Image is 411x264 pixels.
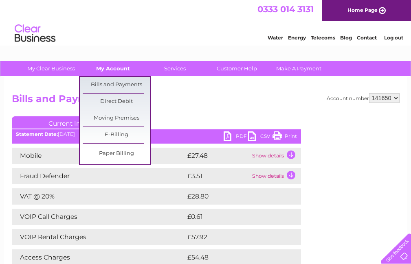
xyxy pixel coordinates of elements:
td: Mobile [12,148,185,164]
a: My Account [79,61,147,76]
a: Paper Billing [83,146,150,162]
a: Make A Payment [265,61,332,76]
a: 0333 014 3131 [257,4,314,14]
td: £27.48 [185,148,250,164]
td: Show details [250,148,301,164]
div: [DATE] [12,131,301,137]
td: VOIP Rental Charges [12,229,185,245]
a: Blog [340,35,352,41]
b: Statement Date: [16,131,58,137]
a: Customer Help [203,61,270,76]
td: £57.92 [185,229,284,245]
td: VAT @ 20% [12,188,185,205]
div: Account number [327,93,400,103]
td: £3.51 [185,168,250,184]
h2: Bills and Payments [12,93,400,109]
a: PDF [224,131,248,143]
a: My Clear Business [18,61,85,76]
td: VOIP Call Charges [12,209,185,225]
td: Show details [250,168,301,184]
td: £0.61 [185,209,281,225]
td: £28.80 [185,188,285,205]
a: Contact [357,35,377,41]
a: Bills and Payments [83,77,150,93]
div: Clear Business is a trading name of Verastar Limited (registered in [GEOGRAPHIC_DATA] No. 3667643... [13,4,398,39]
a: Energy [288,35,306,41]
a: Print [273,131,297,143]
td: Fraud Defender [12,168,185,184]
a: Current Invoice [12,116,134,129]
img: logo.png [14,21,56,46]
a: Direct Debit [83,94,150,110]
a: Moving Premises [83,110,150,127]
a: Log out [384,35,403,41]
a: Water [268,35,283,41]
a: Services [141,61,209,76]
a: E-Billing [83,127,150,143]
a: Telecoms [311,35,335,41]
a: CSV [248,131,273,143]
